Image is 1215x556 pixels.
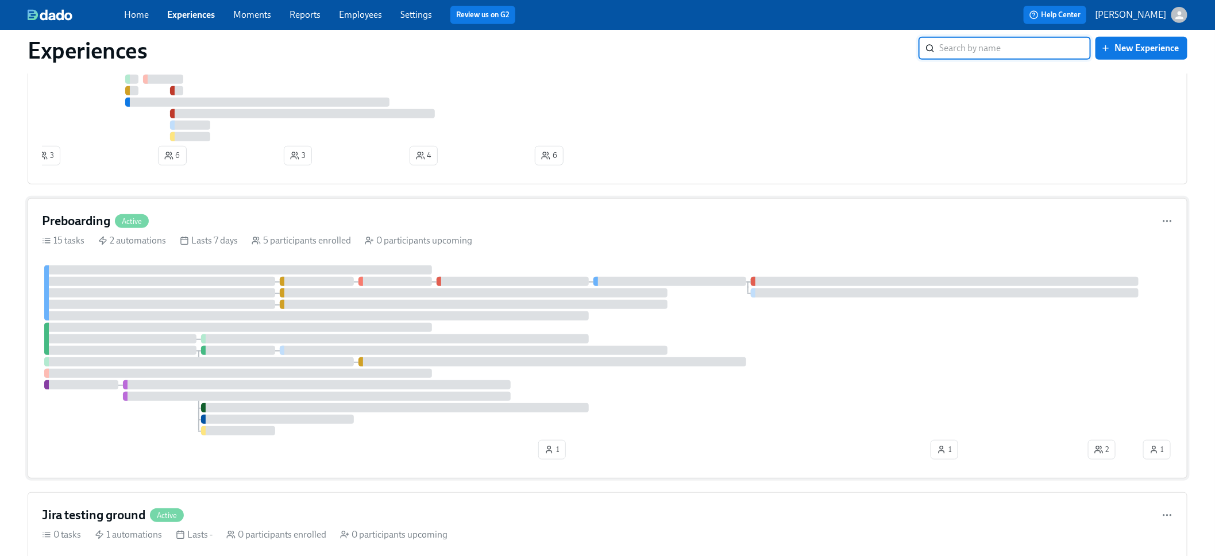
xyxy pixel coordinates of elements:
[535,146,564,165] button: 6
[167,9,215,20] a: Experiences
[124,9,149,20] a: Home
[931,440,958,460] button: 1
[226,528,326,541] div: 0 participants enrolled
[1096,9,1167,21] p: [PERSON_NAME]
[1104,43,1179,54] span: New Experience
[937,444,952,455] span: 1
[42,507,145,524] h4: Jira testing ground
[1094,444,1109,455] span: 2
[158,146,187,165] button: 6
[1143,440,1171,460] button: 1
[32,146,60,165] button: 3
[252,234,351,247] div: 5 participants enrolled
[38,150,54,161] span: 3
[42,213,110,230] h4: Preboarding
[939,37,1091,60] input: Search by name
[365,234,472,247] div: 0 participants upcoming
[284,146,312,165] button: 3
[150,511,184,520] span: Active
[115,217,149,226] span: Active
[290,150,306,161] span: 3
[1029,9,1081,21] span: Help Center
[28,198,1187,478] a: PreboardingActive15 tasks 2 automations Lasts 7 days 5 participants enrolled 0 participants upcom...
[450,6,515,24] button: Review us on G2
[28,9,72,21] img: dado
[1150,444,1164,455] span: 1
[416,150,431,161] span: 4
[1088,440,1116,460] button: 2
[98,234,166,247] div: 2 automations
[164,150,180,161] span: 6
[339,9,382,20] a: Employees
[28,37,148,64] h1: Experiences
[233,9,271,20] a: Moments
[1096,37,1187,60] button: New Experience
[541,150,557,161] span: 6
[400,9,432,20] a: Settings
[410,146,438,165] button: 4
[176,528,213,541] div: Lasts -
[538,440,566,460] button: 1
[456,9,510,21] a: Review us on G2
[42,528,81,541] div: 0 tasks
[1024,6,1086,24] button: Help Center
[42,234,84,247] div: 15 tasks
[1096,7,1187,23] button: [PERSON_NAME]
[95,528,162,541] div: 1 automations
[28,9,124,21] a: dado
[180,234,238,247] div: Lasts 7 days
[545,444,560,455] span: 1
[290,9,321,20] a: Reports
[340,528,448,541] div: 0 participants upcoming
